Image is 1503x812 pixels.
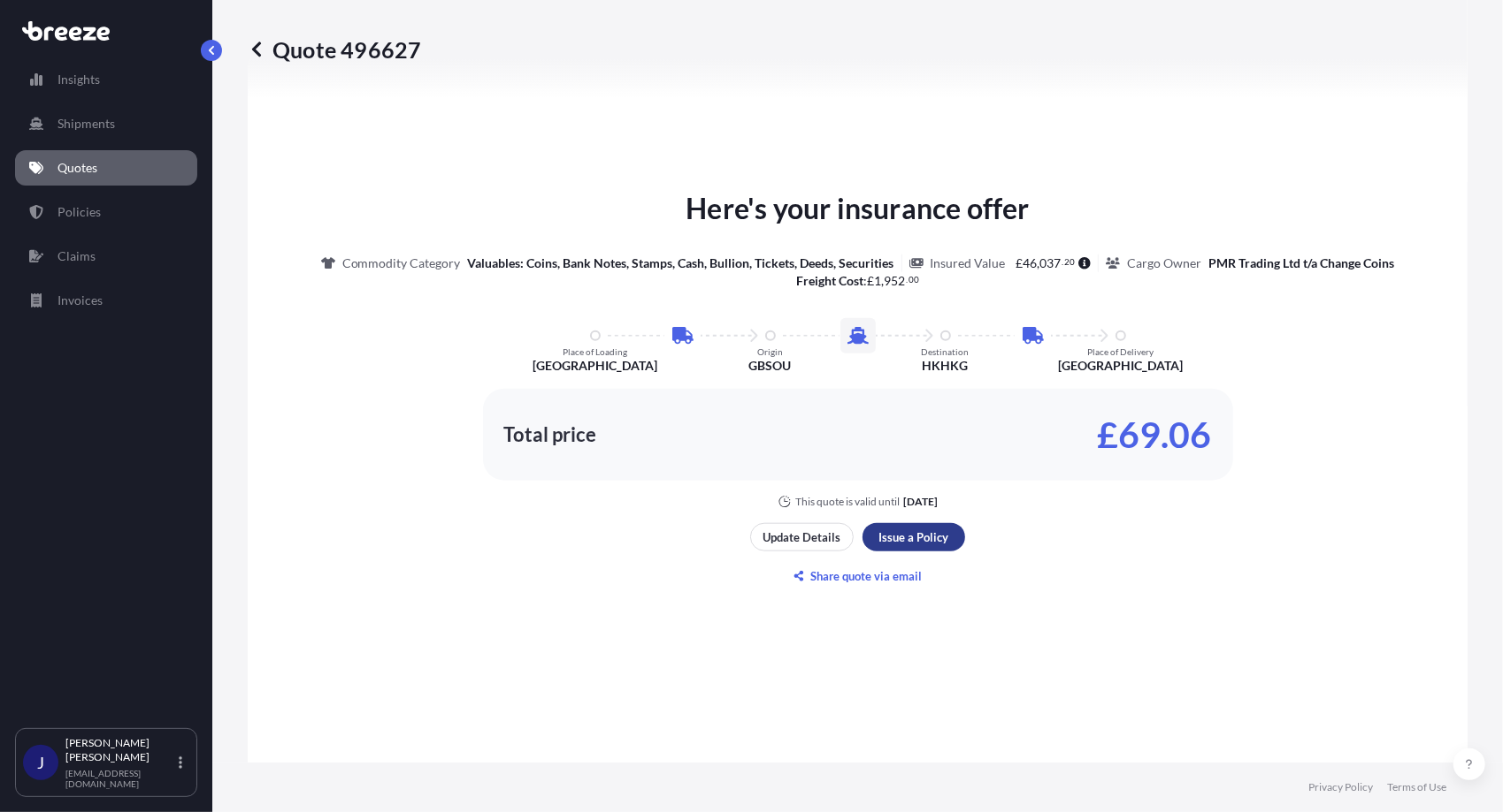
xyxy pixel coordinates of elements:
[1058,357,1183,375] p: [GEOGRAPHIC_DATA]
[686,187,1029,230] p: Here's your insurance offer
[1387,780,1446,794] a: Terms of Use
[795,495,900,509] p: This quote is valid until
[879,528,949,546] p: Issue a Policy
[1016,257,1024,269] span: £
[1098,421,1212,449] p: £69.06
[863,523,965,551] button: Issue a Policy
[15,150,197,186] a: Quotes
[15,283,197,318] a: Invoices
[15,106,197,141] a: Shipments
[811,567,923,585] p: Share quote via email
[58,159,97,177] p: Quotes
[1127,254,1201,272] p: Cargo Owner
[796,273,863,288] b: Freight Cost
[750,562,965,590] button: Share quote via email
[749,357,792,375] p: GBSOU
[1062,259,1064,265] span: .
[1308,780,1373,794] a: Privacy Policy
[58,115,115,133] p: Shipments
[15,239,197,274] a: Claims
[58,292,103,309] p: Invoices
[884,275,905,287] span: 952
[874,275,881,287] span: 1
[468,254,894,272] p: Valuables: Coins, Bank Notes, Stamps, Cash, Bullion, Tickets, Deeds, Securities
[65,768,175,789] p: [EMAIL_ADDRESS][DOMAIN_NAME]
[65,736,175,764] p: [PERSON_NAME] [PERSON_NAME]
[58,247,96,265] p: Claims
[757,346,783,357] p: Origin
[909,277,919,283] span: 00
[796,272,919,290] p: :
[867,275,874,287] span: £
[533,357,657,375] p: [GEOGRAPHIC_DATA]
[58,71,100,88] p: Insights
[923,357,969,375] p: HKHKG
[248,35,421,64] p: Quote 496627
[1208,254,1394,272] p: PMR Trading Ltd t/a Change Coins
[922,346,970,357] p: Destination
[1064,259,1075,265] span: 20
[1040,257,1062,269] span: 037
[903,495,938,509] p: [DATE]
[342,254,461,272] p: Commodity Category
[931,254,1006,272] p: Insured Value
[58,203,101,221] p: Policies
[763,528,841,546] p: Update Details
[750,523,854,551] button: Update Details
[563,346,627,357] p: Place of Loading
[15,194,197,230] a: Policies
[1038,257,1040,269] span: ,
[504,426,597,444] p: Total price
[1024,257,1038,269] span: 46
[881,275,884,287] span: ,
[37,754,44,771] span: J
[15,62,197,97] a: Insights
[1087,346,1154,357] p: Place of Delivery
[906,277,908,283] span: .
